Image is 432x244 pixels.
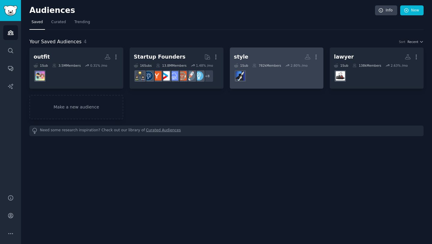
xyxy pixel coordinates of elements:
[144,71,153,81] img: Entrepreneurship
[29,95,123,119] a: Make a new audience
[234,53,248,61] div: style
[177,71,187,81] img: EntrepreneurRideAlong
[152,71,161,81] img: ycombinator
[90,63,107,68] div: 0.31 % /mo
[407,40,424,44] button: Recent
[72,17,92,30] a: Trending
[29,126,424,136] div: Need some research inspiration? Check out our library of
[330,47,424,89] a: lawyer1Sub138kMembers2.63% /moLawyertalk
[29,38,82,46] span: Your Saved Audiences
[201,70,214,82] div: + 8
[29,47,123,89] a: outfit1Sub3.5MMembers0.31% /moOUTFITS
[146,128,181,134] a: Curated Audiences
[135,71,145,81] img: growmybusiness
[84,39,87,44] span: 4
[235,71,245,81] img: fashion
[375,5,397,16] a: Info
[196,63,213,68] div: 1.48 % /mo
[34,53,50,61] div: outfit
[4,5,17,16] img: GummySearch logo
[156,63,187,68] div: 13.8M Members
[169,71,178,81] img: SaaS
[334,53,354,61] div: lawyer
[35,71,45,81] img: OUTFITS
[186,71,195,81] img: startups
[194,71,203,81] img: Entrepreneur
[74,20,90,25] span: Trending
[230,47,324,89] a: style1Sub782kMembers2.80% /mofashion
[290,63,307,68] div: 2.80 % /mo
[31,20,43,25] span: Saved
[336,71,345,81] img: Lawyertalk
[29,17,45,30] a: Saved
[134,53,185,61] div: Startup Founders
[160,71,170,81] img: startup
[52,63,81,68] div: 3.5M Members
[51,20,66,25] span: Curated
[29,6,375,15] h2: Audiences
[407,40,418,44] span: Recent
[391,63,408,68] div: 2.63 % /mo
[252,63,281,68] div: 782k Members
[400,5,424,16] a: New
[130,47,223,89] a: Startup Founders16Subs13.8MMembers1.48% /mo+8EntrepreneurstartupsEntrepreneurRideAlongSaaSstartup...
[352,63,381,68] div: 138k Members
[234,63,248,68] div: 1 Sub
[134,63,152,68] div: 16 Sub s
[49,17,68,30] a: Curated
[34,63,48,68] div: 1 Sub
[399,40,406,44] div: Sort
[334,63,348,68] div: 1 Sub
